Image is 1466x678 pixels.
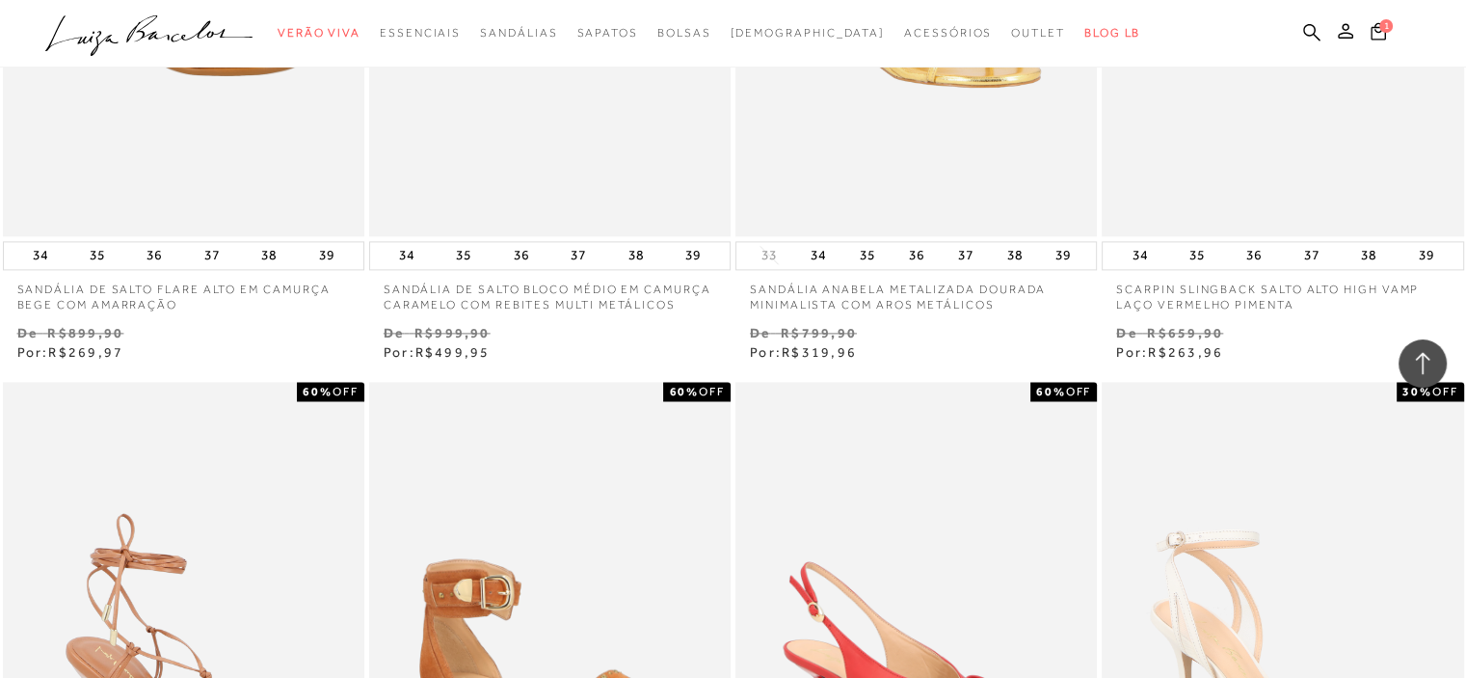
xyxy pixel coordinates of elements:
[1084,26,1140,40] span: BLOG LB
[393,242,420,269] button: 34
[415,344,491,360] span: R$499,95
[750,344,857,360] span: Por:
[141,242,168,269] button: 36
[1011,15,1065,51] a: categoryNavScreenReaderText
[255,242,282,269] button: 38
[781,325,857,340] small: R$799,90
[199,242,226,269] button: 37
[508,242,535,269] button: 36
[854,242,881,269] button: 35
[669,385,699,398] strong: 60%
[1147,325,1223,340] small: R$659,90
[657,26,711,40] span: Bolsas
[1432,385,1458,398] span: OFF
[622,242,649,269] button: 38
[17,344,124,360] span: Por:
[1050,242,1077,269] button: 39
[735,270,1097,314] a: SANDÁLIA ANABELA METALIZADA DOURADA MINIMALISTA COM AROS METÁLICOS
[480,26,557,40] span: Sandálias
[904,26,992,40] span: Acessórios
[805,242,832,269] button: 34
[1184,242,1211,269] button: 35
[1365,21,1392,47] button: 1
[450,242,477,269] button: 35
[1148,344,1223,360] span: R$263,96
[1355,242,1382,269] button: 38
[17,325,38,340] small: De
[782,344,857,360] span: R$319,96
[313,242,340,269] button: 39
[1298,242,1325,269] button: 37
[730,15,885,51] a: noSubCategoriesText
[333,385,359,398] span: OFF
[565,242,592,269] button: 37
[699,385,725,398] span: OFF
[1126,242,1153,269] button: 34
[3,270,364,314] a: SANDÁLIA DE SALTO FLARE ALTO EM CAMURÇA BEGE COM AMARRAÇÃO
[1102,270,1463,314] a: SCARPIN SLINGBACK SALTO ALTO HIGH VAMP LAÇO VERMELHO PIMENTA
[576,26,637,40] span: Sapatos
[903,242,930,269] button: 36
[384,344,491,360] span: Por:
[27,242,54,269] button: 34
[369,270,731,314] a: SANDÁLIA DE SALTO BLOCO MÉDIO EM CAMURÇA CARAMELO COM REBITES MULTI METÁLICOS
[576,15,637,51] a: categoryNavScreenReaderText
[657,15,711,51] a: categoryNavScreenReaderText
[1240,242,1267,269] button: 36
[1084,15,1140,51] a: BLOG LB
[47,325,123,340] small: R$899,90
[680,242,706,269] button: 39
[84,242,111,269] button: 35
[730,26,885,40] span: [DEMOGRAPHIC_DATA]
[1011,26,1065,40] span: Outlet
[1116,325,1136,340] small: De
[380,26,461,40] span: Essenciais
[48,344,123,360] span: R$269,97
[1412,242,1439,269] button: 39
[1000,242,1027,269] button: 38
[756,246,783,264] button: 33
[384,325,404,340] small: De
[1379,19,1393,33] span: 1
[1116,344,1223,360] span: Por:
[303,385,333,398] strong: 60%
[1402,385,1432,398] strong: 30%
[278,15,360,51] a: categoryNavScreenReaderText
[480,15,557,51] a: categoryNavScreenReaderText
[1036,385,1066,398] strong: 60%
[278,26,360,40] span: Verão Viva
[414,325,491,340] small: R$999,90
[904,15,992,51] a: categoryNavScreenReaderText
[952,242,979,269] button: 37
[380,15,461,51] a: categoryNavScreenReaderText
[1065,385,1091,398] span: OFF
[750,325,770,340] small: De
